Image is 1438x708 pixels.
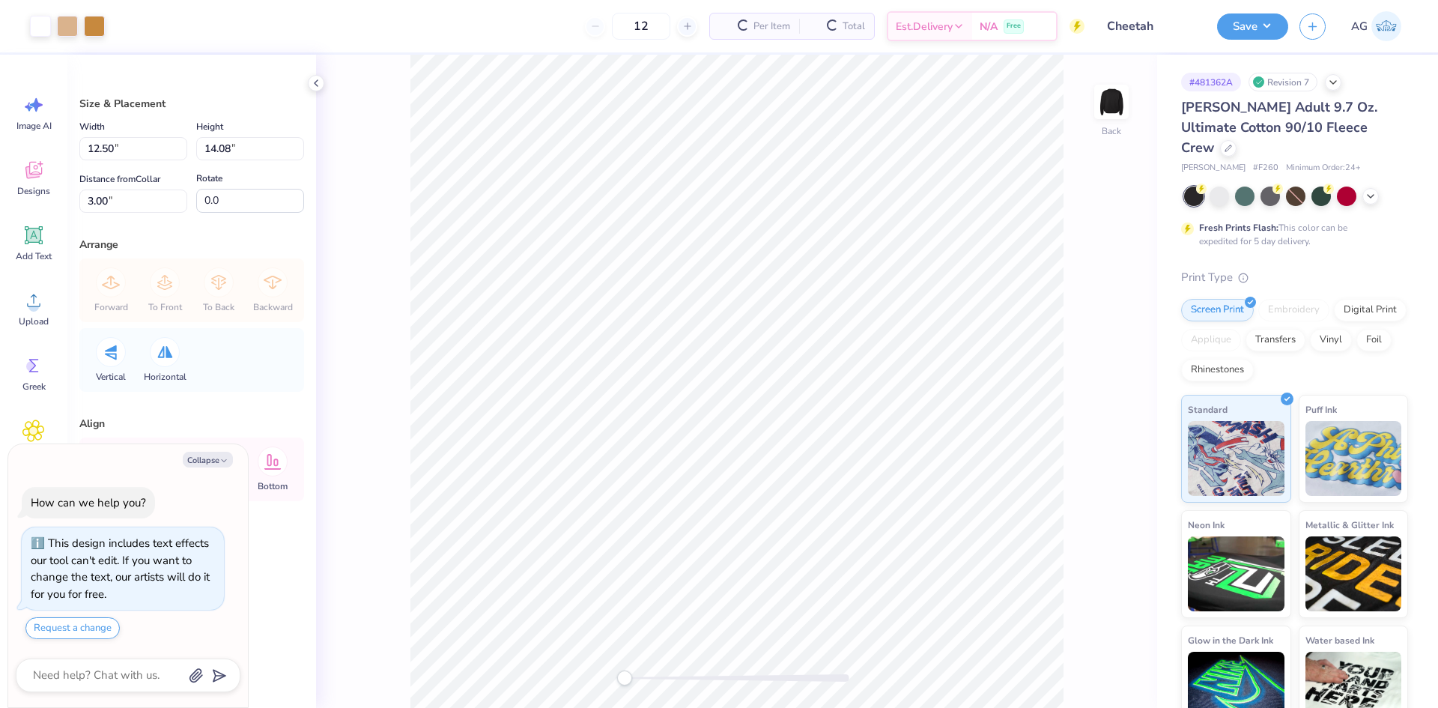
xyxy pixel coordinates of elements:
[1305,632,1374,648] span: Water based Ink
[1188,536,1284,611] img: Neon Ink
[1246,329,1305,351] div: Transfers
[1096,11,1206,41] input: Untitled Design
[16,120,52,132] span: Image AI
[144,371,186,383] span: Horizontal
[896,19,953,34] span: Est. Delivery
[843,19,865,34] span: Total
[1253,162,1278,175] span: # F260
[1188,517,1225,533] span: Neon Ink
[79,416,304,432] div: Align
[79,96,304,112] div: Size & Placement
[96,371,126,383] span: Vertical
[196,118,223,136] label: Height
[1351,18,1368,35] span: AG
[1188,402,1228,417] span: Standard
[1305,421,1402,496] img: Puff Ink
[617,671,632,686] div: Accessibility label
[1188,632,1273,648] span: Glow in the Dark Ink
[31,536,210,602] div: This design includes text effects our tool can't edit. If you want to change the text, our artist...
[196,169,222,187] label: Rotate
[1199,221,1383,248] div: This color can be expedited for 5 day delivery.
[1181,269,1408,286] div: Print Type
[1371,11,1401,41] img: Aljosh Eyron Garcia
[1356,329,1392,351] div: Foil
[1181,299,1254,321] div: Screen Print
[612,13,670,40] input: – –
[1217,13,1288,40] button: Save
[1096,87,1126,117] img: Back
[1102,124,1121,138] div: Back
[1249,73,1317,91] div: Revision 7
[1344,11,1408,41] a: AG
[1258,299,1329,321] div: Embroidery
[1181,359,1254,381] div: Rhinestones
[19,315,49,327] span: Upload
[1188,421,1284,496] img: Standard
[22,381,46,393] span: Greek
[1181,73,1241,91] div: # 481362A
[1181,162,1246,175] span: [PERSON_NAME]
[1286,162,1361,175] span: Minimum Order: 24 +
[1305,517,1394,533] span: Metallic & Glitter Ink
[79,118,105,136] label: Width
[183,452,233,468] button: Collapse
[17,185,50,197] span: Designs
[79,237,304,252] div: Arrange
[1305,402,1337,417] span: Puff Ink
[79,170,160,188] label: Distance from Collar
[1007,21,1021,31] span: Free
[1199,222,1278,234] strong: Fresh Prints Flash:
[980,19,998,34] span: N/A
[16,250,52,262] span: Add Text
[1181,329,1241,351] div: Applique
[1181,98,1377,157] span: [PERSON_NAME] Adult 9.7 Oz. Ultimate Cotton 90/10 Fleece Crew
[753,19,790,34] span: Per Item
[31,495,146,510] div: How can we help you?
[258,480,288,492] span: Bottom
[1305,536,1402,611] img: Metallic & Glitter Ink
[25,617,120,639] button: Request a change
[1334,299,1407,321] div: Digital Print
[1310,329,1352,351] div: Vinyl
